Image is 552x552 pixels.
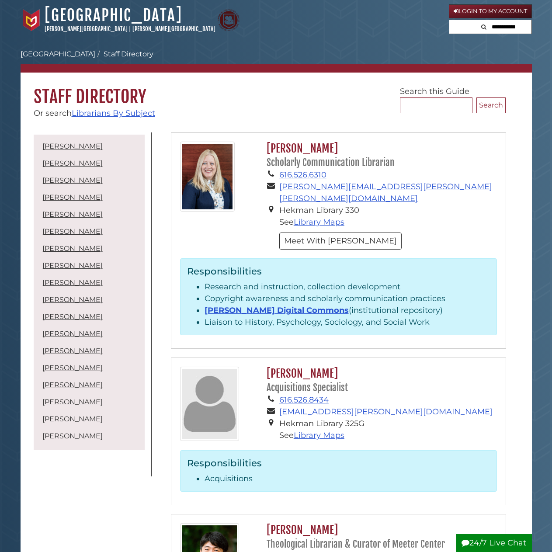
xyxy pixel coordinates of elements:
h3: Responsibilities [187,265,490,277]
a: [PERSON_NAME] [42,193,103,201]
h1: Staff Directory [21,73,532,108]
img: Calvin Theological Seminary [218,9,240,31]
h2: [PERSON_NAME] [262,367,496,394]
small: Scholarly Communication Librarian [267,157,395,168]
a: [PERSON_NAME] [42,278,103,287]
a: [PERSON_NAME] [42,210,103,219]
a: [PERSON_NAME] [42,432,103,440]
a: Staff Directory [104,50,153,58]
a: Login to My Account [449,4,532,18]
button: Meet With [PERSON_NAME] [279,233,402,250]
span: Or search [34,108,155,118]
h2: [PERSON_NAME] [262,142,496,169]
a: [PERSON_NAME] [42,364,103,372]
a: [PERSON_NAME] [42,159,103,167]
div: Guide Pages [34,132,145,455]
li: Liaison to History, Psychology, Sociology, and Social Work [205,316,490,328]
i: Search [481,24,486,30]
li: Copyright awareness and scholarly communication practices [205,293,490,305]
a: Librarians By Subject [72,108,155,118]
a: [PERSON_NAME][EMAIL_ADDRESS][PERSON_NAME][PERSON_NAME][DOMAIN_NAME] [279,182,492,203]
a: [PERSON_NAME] [42,176,103,184]
a: [PERSON_NAME] [42,415,103,423]
h3: Responsibilities [187,457,490,469]
button: Search [479,20,489,32]
img: gina_bolger_125x160.jpg [180,142,235,212]
a: [PERSON_NAME] [42,381,103,389]
a: [PERSON_NAME] [42,295,103,304]
a: Library Maps [294,217,344,227]
button: Search [476,97,506,113]
a: [GEOGRAPHIC_DATA] [45,6,182,25]
li: Hekman Library 330 See [279,205,497,228]
nav: breadcrumb [21,49,532,73]
a: 616.526.8434 [279,395,329,405]
span: | [129,25,131,32]
img: Calvin University [21,9,42,31]
li: Acquisitions [205,473,490,485]
a: [PERSON_NAME][GEOGRAPHIC_DATA] [45,25,128,32]
a: [PERSON_NAME] [42,347,103,355]
a: [PERSON_NAME] [42,244,103,253]
a: [PERSON_NAME] [42,330,103,338]
a: [PERSON_NAME] [42,142,103,150]
a: Library Maps [294,430,344,440]
a: [PERSON_NAME] [42,312,103,321]
li: (institutional repository) [205,305,490,316]
a: [PERSON_NAME] Digital Commons [205,306,349,315]
small: Theological Librarian & Curator of Meeter Center [267,538,445,550]
a: [PERSON_NAME] [42,227,103,236]
a: [PERSON_NAME][GEOGRAPHIC_DATA] [132,25,215,32]
li: Hekman Library 325G See [279,418,497,441]
a: [PERSON_NAME] [42,398,103,406]
a: [EMAIL_ADDRESS][PERSON_NAME][DOMAIN_NAME] [279,407,493,417]
a: [PERSON_NAME] [42,261,103,270]
small: Acquisitions Specialist [267,382,348,393]
a: 616.526.6310 [279,170,326,180]
a: [GEOGRAPHIC_DATA] [21,50,95,58]
li: Research and instruction, collection development [205,281,490,293]
img: profile_125x160.jpg [180,367,239,441]
h2: [PERSON_NAME] [262,523,496,551]
button: 24/7 Live Chat [456,534,532,552]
